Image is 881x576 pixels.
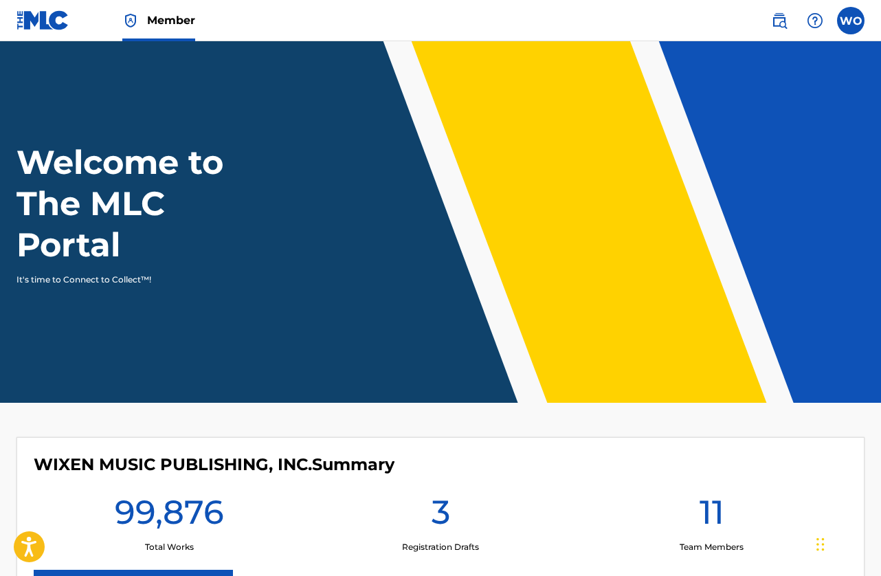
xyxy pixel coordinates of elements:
[700,491,724,541] h1: 11
[812,510,881,576] iframe: Chat Widget
[16,274,255,286] p: It's time to Connect to Collect™!
[807,12,823,29] img: help
[122,12,139,29] img: Top Rightsholder
[16,142,274,265] h1: Welcome to The MLC Portal
[771,12,788,29] img: search
[766,7,793,34] a: Public Search
[402,541,479,553] p: Registration Drafts
[115,491,224,541] h1: 99,876
[16,10,69,30] img: MLC Logo
[34,454,394,475] h4: WIXEN MUSIC PUBLISHING, INC.
[816,524,825,565] div: Drag
[147,12,195,28] span: Member
[837,7,865,34] div: User Menu
[680,541,744,553] p: Team Members
[432,491,450,541] h1: 3
[801,7,829,34] div: Help
[145,541,194,553] p: Total Works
